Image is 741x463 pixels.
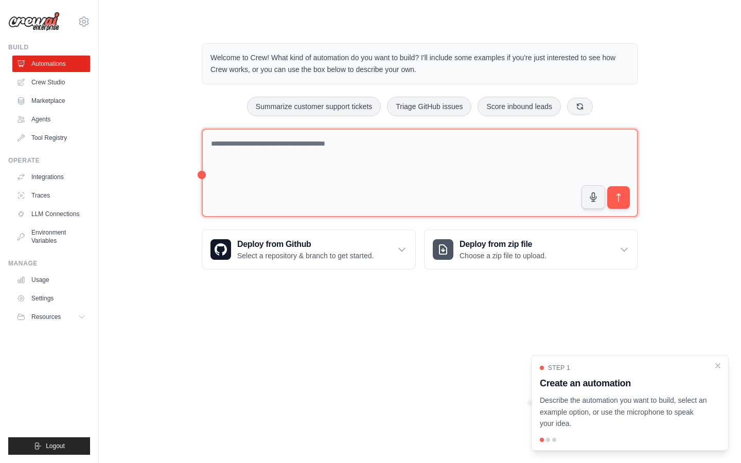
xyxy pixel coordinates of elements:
[12,93,90,109] a: Marketplace
[247,97,381,116] button: Summarize customer support tickets
[237,251,374,261] p: Select a repository & branch to get started.
[12,206,90,222] a: LLM Connections
[460,238,546,251] h3: Deploy from zip file
[210,52,629,76] p: Welcome to Crew! What kind of automation do you want to build? I'll include some examples if you'...
[548,364,570,372] span: Step 1
[12,169,90,185] a: Integrations
[8,12,60,31] img: Logo
[31,313,61,321] span: Resources
[12,309,90,325] button: Resources
[8,437,90,455] button: Logout
[540,376,708,390] h3: Create an automation
[478,97,561,116] button: Score inbound leads
[540,395,708,430] p: Describe the automation you want to build, select an example option, or use the microphone to spe...
[12,290,90,307] a: Settings
[690,414,741,463] div: Widget de chat
[8,259,90,268] div: Manage
[714,362,722,370] button: Close walkthrough
[12,272,90,288] a: Usage
[8,43,90,51] div: Build
[460,251,546,261] p: Choose a zip file to upload.
[8,156,90,165] div: Operate
[690,414,741,463] iframe: Chat Widget
[12,74,90,91] a: Crew Studio
[12,224,90,249] a: Environment Variables
[12,130,90,146] a: Tool Registry
[237,238,374,251] h3: Deploy from Github
[12,187,90,204] a: Traces
[387,97,471,116] button: Triage GitHub issues
[46,442,65,450] span: Logout
[12,56,90,72] a: Automations
[12,111,90,128] a: Agents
